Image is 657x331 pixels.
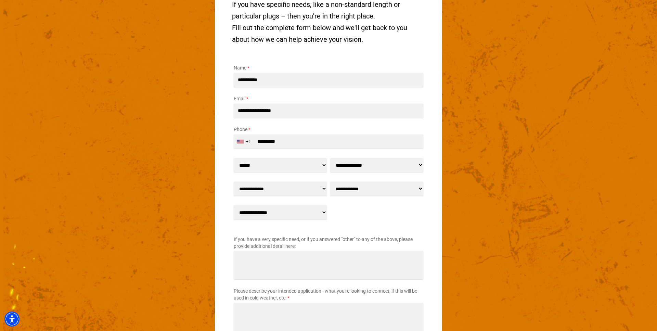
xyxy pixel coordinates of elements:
[234,65,246,71] span: Name
[234,96,245,101] span: Email
[246,138,251,145] div: +1
[234,127,247,132] span: Phone
[4,311,20,327] div: Accessibility Menu
[232,22,425,45] p: Fill out the complete form below and we'll get back to you about how we can help achieve your vis...
[234,237,413,249] span: If you have a very specific need, or if you answered "other" to any of the above, please provide ...
[234,135,255,148] div: United States: +1
[234,288,417,301] span: Please describe your intended application - what you're looking to connect, if this will be used ...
